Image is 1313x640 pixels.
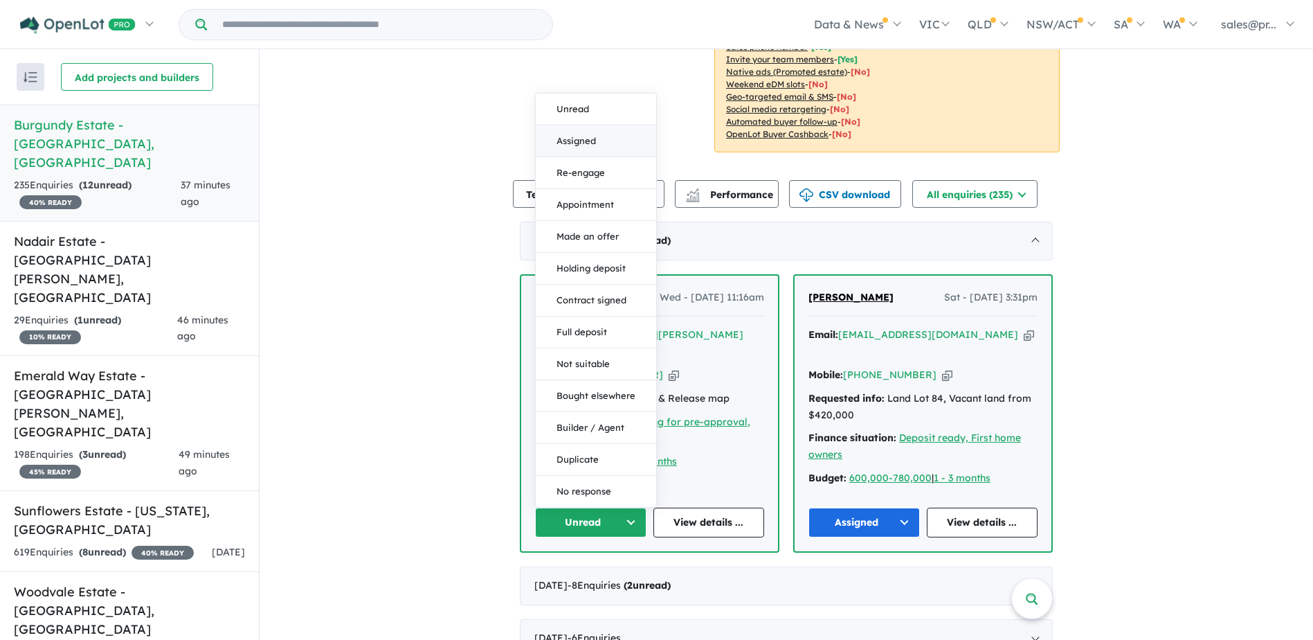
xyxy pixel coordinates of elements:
span: 40 % READY [19,195,82,209]
button: Assigned [536,125,656,157]
div: Land Lot 84, Vacant land from $420,000 [808,391,1038,424]
button: Unread [535,508,646,537]
span: 45 % READY [19,465,81,479]
a: [PERSON_NAME] [808,290,894,306]
div: [DATE] [520,567,1053,605]
span: [No] [808,79,828,89]
u: Geo-targeted email & SMS [726,91,833,102]
u: Social media retargeting [726,104,826,114]
strong: Finance situation: [808,432,896,444]
button: No response [536,476,656,507]
strong: ( unread) [624,579,671,592]
img: sort.svg [24,72,37,82]
button: Team member settings (9) [513,180,664,208]
span: [No] [841,116,860,127]
h5: Woodvale Estate - [GEOGRAPHIC_DATA] , [GEOGRAPHIC_DATA] [14,583,245,639]
span: Wed - [DATE] 11:16am [660,290,764,306]
a: View details ... [653,508,765,537]
h5: Emerald Way Estate - [GEOGRAPHIC_DATA][PERSON_NAME] , [GEOGRAPHIC_DATA] [14,366,245,441]
span: 3 [82,448,88,461]
button: Builder / Agent [536,412,656,444]
button: Add projects and builders [61,63,213,91]
img: line-chart.svg [687,188,699,196]
span: 12 [82,179,93,191]
div: [DATE] [520,222,1053,260]
span: sales@pr... [1221,17,1276,31]
span: [ Yes ] [811,42,831,52]
span: [PERSON_NAME] [808,291,894,303]
button: All enquiries (235) [912,180,1038,208]
button: Unread [536,94,656,125]
span: 37 minutes ago [181,179,230,208]
div: 198 Enquir ies [14,447,179,480]
strong: Budget: [808,472,846,484]
a: [EMAIL_ADDRESS][DOMAIN_NAME] [838,328,1018,341]
strong: ( unread) [79,546,126,558]
div: | [808,470,1038,487]
a: 1 - 3 months [934,472,990,484]
strong: Mobile: [808,368,843,381]
strong: ( unread) [74,314,121,326]
span: [No] [837,91,856,102]
button: Duplicate [536,444,656,476]
div: 235 Enquir ies [14,177,181,211]
button: Not suitable [536,348,656,380]
span: [No] [832,129,851,139]
strong: Requested info: [808,392,885,405]
div: Unread [535,93,657,508]
a: 600,000-780,000 [849,472,932,484]
h5: Burgundy Estate - [GEOGRAPHIC_DATA] , [GEOGRAPHIC_DATA] [14,116,245,172]
button: Holding deposit [536,253,656,285]
span: 8 [82,546,88,558]
a: View details ... [927,508,1038,537]
span: Performance [688,188,773,201]
img: bar-chart.svg [686,193,700,202]
button: Made an offer [536,221,656,253]
button: Re-engage [536,157,656,189]
a: Deposit ready, First home owners [808,432,1021,461]
u: Invite your team members [726,54,834,64]
span: 10 % READY [19,330,81,344]
span: [No] [851,66,870,77]
u: Automated buyer follow-up [726,116,837,127]
a: [PHONE_NUMBER] [843,368,936,381]
button: CSV download [789,180,901,208]
img: Openlot PRO Logo White [20,17,136,34]
h5: Nadair Estate - [GEOGRAPHIC_DATA][PERSON_NAME] , [GEOGRAPHIC_DATA] [14,232,245,307]
div: 619 Enquir ies [14,544,194,561]
button: Copy [942,368,952,382]
span: 40 % READY [132,546,194,560]
button: Full deposit [536,317,656,348]
span: - 8 Enquir ies [568,579,671,592]
span: 49 minutes ago [179,448,230,477]
span: [No] [830,104,849,114]
strong: Email: [808,328,838,341]
button: Contract signed [536,285,656,317]
button: Performance [675,180,779,208]
span: Sat - [DATE] 3:31pm [944,290,1038,306]
span: [DATE] [212,546,245,558]
button: Copy [669,368,679,382]
u: OpenLot Buyer Cashback [726,129,828,139]
u: Sales phone number [726,42,808,52]
button: Appointment [536,189,656,221]
strong: ( unread) [79,448,126,461]
button: Assigned [808,508,920,537]
button: Bought elsewhere [536,380,656,412]
u: Native ads (Promoted estate) [726,66,847,77]
span: 1 [78,314,83,326]
span: [ Yes ] [837,54,858,64]
strong: ( unread) [79,179,132,191]
span: 46 minutes ago [177,314,228,343]
input: Try estate name, suburb, builder or developer [210,10,550,39]
u: Weekend eDM slots [726,79,805,89]
div: 29 Enquir ies [14,312,177,346]
h5: Sunflowers Estate - [US_STATE] , [GEOGRAPHIC_DATA] [14,501,245,539]
span: 2 [627,579,633,592]
img: download icon [799,188,813,202]
button: Copy [1024,328,1034,342]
